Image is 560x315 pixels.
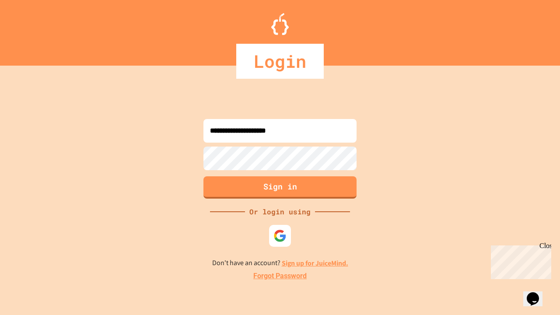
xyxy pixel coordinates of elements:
iframe: chat widget [523,280,551,306]
img: Logo.svg [271,13,289,35]
div: Login [236,44,324,79]
a: Forgot Password [253,271,307,281]
button: Sign in [203,176,357,199]
p: Don't have an account? [212,258,348,269]
div: Or login using [245,206,315,217]
div: Chat with us now!Close [3,3,60,56]
img: google-icon.svg [273,229,287,242]
a: Sign up for JuiceMind. [282,259,348,268]
iframe: chat widget [487,242,551,279]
